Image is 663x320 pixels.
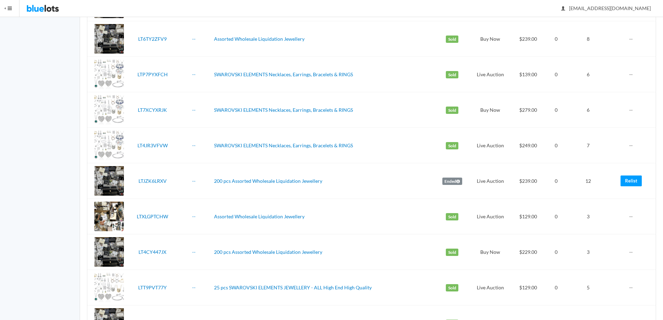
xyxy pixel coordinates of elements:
[192,249,196,255] a: --
[471,128,510,163] td: Live Auction
[510,199,546,234] td: $129.00
[446,249,458,256] label: Sold
[510,128,546,163] td: $249.00
[446,71,458,79] label: Sold
[566,163,610,199] td: 12
[192,107,196,113] a: --
[214,249,322,255] a: 200 pcs Assorted Wholesale Liquidation Jewellery
[610,128,656,163] td: --
[566,92,610,128] td: 6
[561,5,651,11] span: [EMAIL_ADDRESS][DOMAIN_NAME]
[139,178,167,184] a: LTJZK6LRXV
[471,234,510,270] td: Buy Now
[214,213,305,219] a: Assorted Wholesale Liquidation Jewellery
[566,270,610,305] td: 5
[192,213,196,219] a: --
[546,270,566,305] td: 0
[610,57,656,92] td: --
[610,199,656,234] td: --
[138,107,167,113] a: LT7XCYXRJK
[560,6,567,12] ion-icon: person
[610,234,656,270] td: --
[566,57,610,92] td: 6
[138,36,167,42] a: LT6TY2ZFV9
[471,92,510,128] td: Buy Now
[546,21,566,57] td: 0
[137,213,168,219] a: LTXLGPTCHW
[192,71,196,77] a: --
[192,178,196,184] a: --
[510,163,546,199] td: $239.00
[471,163,510,199] td: Live Auction
[546,234,566,270] td: 0
[214,284,372,290] a: 25 pcs SWAROVSKI ELEMENTS JEWELLERY - ALL High End High Quality
[566,234,610,270] td: 3
[192,36,196,42] a: --
[471,199,510,234] td: Live Auction
[192,142,196,148] a: --
[138,284,167,290] a: LTT9PVT77Y
[510,57,546,92] td: $139.00
[446,107,458,114] label: Sold
[446,213,458,221] label: Sold
[546,92,566,128] td: 0
[510,92,546,128] td: $279.00
[566,128,610,163] td: 7
[621,175,642,186] a: Relist
[214,178,322,184] a: 200 pcs Assorted Wholesale Liquidation Jewellery
[546,57,566,92] td: 0
[510,234,546,270] td: $229.00
[214,142,353,148] a: SWAROVSKI ELEMENTS Necklaces, Earrings, Bracelets & RINGS
[510,270,546,305] td: $129.00
[566,21,610,57] td: 8
[610,270,656,305] td: --
[546,128,566,163] td: 0
[442,178,462,185] label: Ended
[471,57,510,92] td: Live Auction
[137,142,168,148] a: LT4JR3VFVW
[610,21,656,57] td: --
[192,284,196,290] a: --
[546,163,566,199] td: 0
[510,21,546,57] td: $239.00
[214,107,353,113] a: SWAROVSKI ELEMENTS Necklaces, Earrings, Bracelets & RINGS
[546,199,566,234] td: 0
[471,21,510,57] td: Buy Now
[471,270,510,305] td: Live Auction
[610,92,656,128] td: --
[446,142,458,150] label: Sold
[446,284,458,292] label: Sold
[214,71,353,77] a: SWAROVSKI ELEMENTS Necklaces, Earrings, Bracelets & RINGS
[214,36,305,42] a: Assorted Wholesale Liquidation Jewellery
[446,36,458,43] label: Sold
[139,249,166,255] a: LT4CY447JX
[566,199,610,234] td: 3
[137,71,168,77] a: LTP7PYXFCH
